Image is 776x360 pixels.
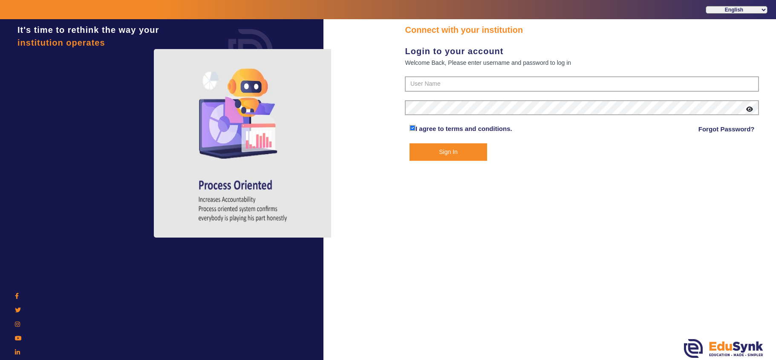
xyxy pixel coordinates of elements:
button: Sign In [410,143,487,161]
div: Login to your account [405,45,759,58]
img: login.png [219,19,283,83]
a: I agree to terms and conditions. [415,125,512,132]
span: It's time to rethink the way your [17,25,159,35]
a: Forgot Password? [698,124,755,134]
input: User Name [405,76,759,92]
span: institution operates [17,38,105,47]
img: edusynk.png [684,339,763,358]
div: Connect with your institution [405,23,759,36]
img: login4.png [154,49,333,238]
div: Welcome Back, Please enter username and password to log in [405,58,759,68]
